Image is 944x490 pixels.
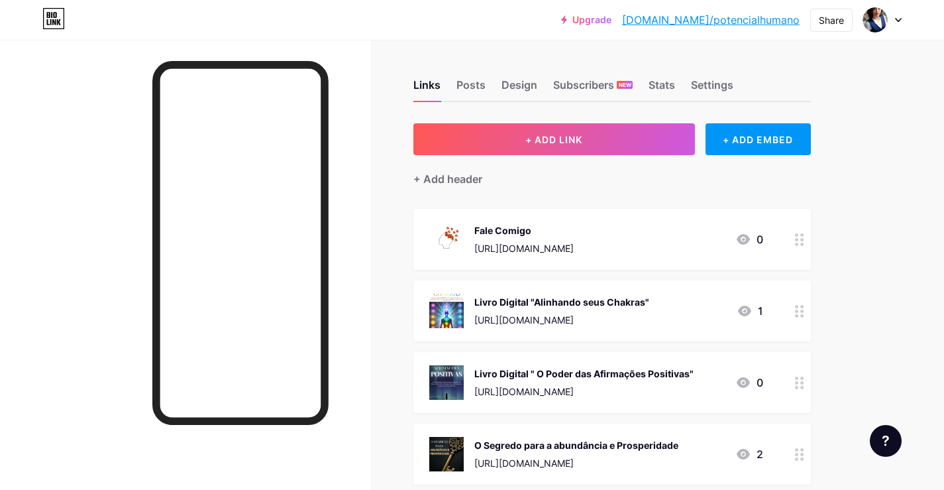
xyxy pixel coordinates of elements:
[474,313,649,327] div: [URL][DOMAIN_NAME]
[649,77,675,101] div: Stats
[819,13,844,27] div: Share
[474,456,678,470] div: [URL][DOMAIN_NAME]
[474,241,574,255] div: [URL][DOMAIN_NAME]
[413,171,482,187] div: + Add header
[863,7,888,32] img: Luana Maciel
[429,294,464,328] img: Livro Digital "Alinhando seus Chakras"
[735,446,763,462] div: 2
[474,438,678,452] div: O Segredo para a abundância e Prosperidade
[691,77,733,101] div: Settings
[413,123,695,155] button: + ADD LINK
[429,365,464,400] img: Livro Digital " O Poder das Afirmações Positivas"
[501,77,537,101] div: Design
[525,134,582,145] span: + ADD LINK
[622,12,800,28] a: [DOMAIN_NAME]/potencialhumano
[474,223,574,237] div: Fale Comigo
[474,295,649,309] div: Livro Digital "Alinhando seus Chakras"
[429,222,464,257] img: Fale Comigo
[737,303,763,319] div: 1
[735,375,763,391] div: 0
[429,437,464,471] img: O Segredo para a abundância e Prosperidade
[561,15,611,25] a: Upgrade
[474,385,694,398] div: [URL][DOMAIN_NAME]
[619,81,631,89] span: NEW
[706,123,811,155] div: + ADD EMBED
[553,77,633,101] div: Subscribers
[735,231,763,247] div: 0
[456,77,486,101] div: Posts
[474,367,694,381] div: Livro Digital " O Poder das Afirmações Positivas"
[413,77,441,101] div: Links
